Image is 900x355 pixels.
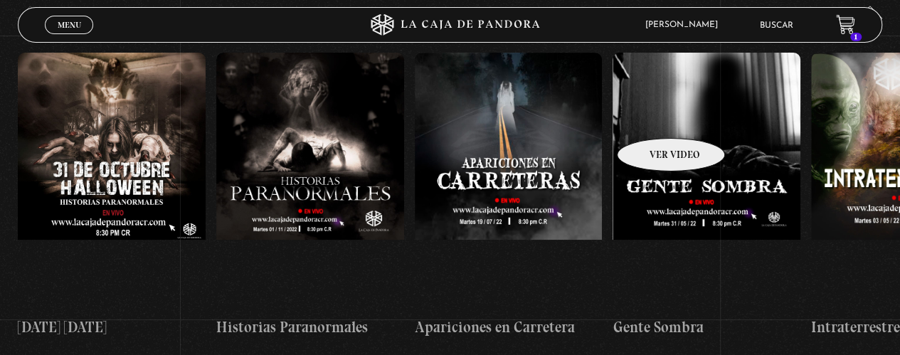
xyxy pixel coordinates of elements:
[850,33,862,41] span: 1
[216,41,404,349] a: Historias Paranormales
[18,6,43,31] button: Previous
[53,33,86,43] span: Cerrar
[613,41,800,349] a: Gente Sombra
[638,21,732,29] span: [PERSON_NAME]
[760,21,793,30] a: Buscar
[836,15,855,34] a: 1
[857,6,882,31] button: Next
[58,21,81,29] span: Menu
[415,41,603,349] a: Apariciones en Carretera
[216,316,404,339] h4: Historias Paranormales
[18,41,206,349] a: [DATE] [DATE]
[18,316,206,339] h4: [DATE] [DATE]
[415,316,603,339] h4: Apariciones en Carretera
[613,316,800,339] h4: Gente Sombra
